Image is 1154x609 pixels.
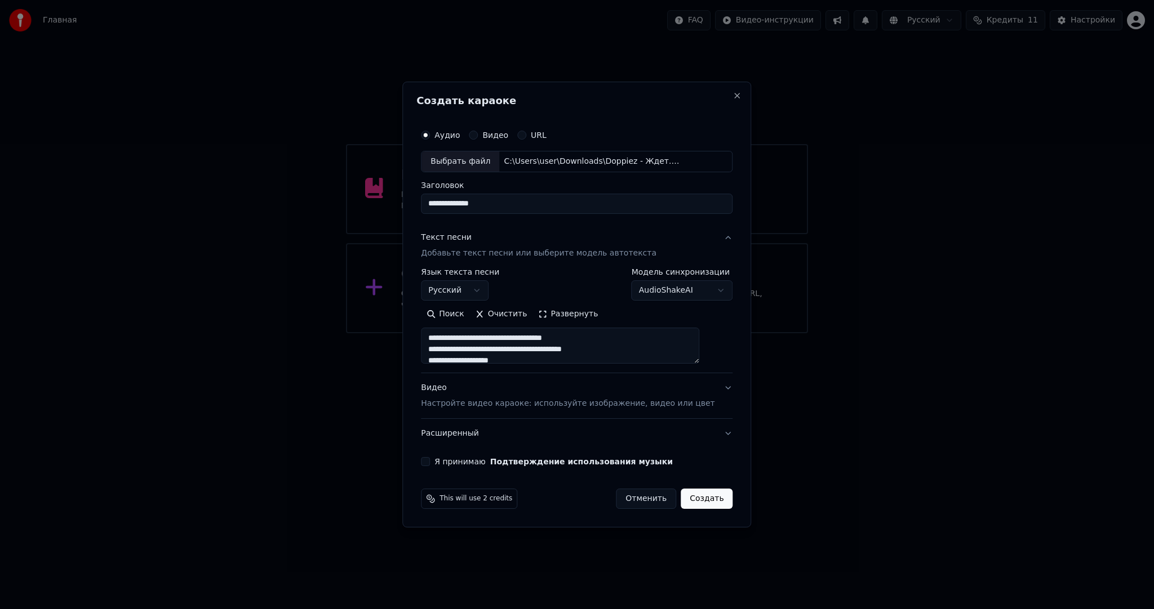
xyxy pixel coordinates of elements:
[632,268,733,276] label: Модель синхронизации
[421,419,733,448] button: Расширенный
[482,131,508,139] label: Видео
[421,181,733,189] label: Заголовок
[532,305,603,323] button: Развернуть
[434,458,673,465] label: Я принимаю
[421,382,714,409] div: Видео
[421,268,499,276] label: Язык текста песни
[421,248,656,259] p: Добавьте текст песни или выберите модель автотекста
[531,131,547,139] label: URL
[421,305,469,323] button: Поиск
[421,373,733,418] button: ВидеоНастройте видео караоке: используйте изображение, видео или цвет
[416,96,737,106] h2: Создать караоке
[490,458,673,465] button: Я принимаю
[434,131,460,139] label: Аудио
[421,232,472,243] div: Текст песни
[681,489,733,509] button: Создать
[470,305,533,323] button: Очистить
[421,151,499,172] div: Выбрать файл
[421,223,733,268] button: Текст песниДобавьте текст песни или выберите модель автотекста
[421,268,733,373] div: Текст песниДобавьте текст песни или выберите модель автотекста
[616,489,676,509] button: Отменить
[499,156,691,167] div: C:\Users\user\Downloads\Doppiez - Ждет.mp3
[440,494,512,503] span: This will use 2 credits
[421,398,714,409] p: Настройте видео караоке: используйте изображение, видео или цвет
